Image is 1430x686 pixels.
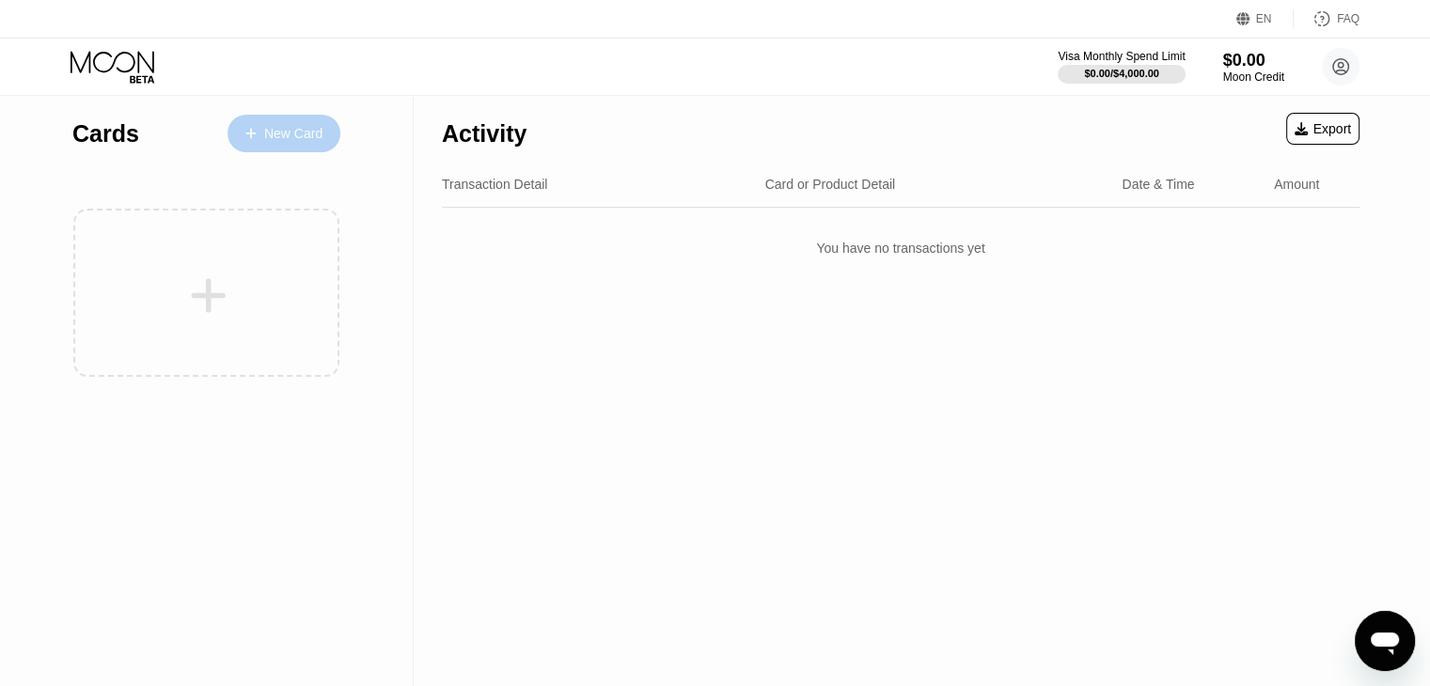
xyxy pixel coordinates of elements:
div: Transaction Detail [442,177,547,192]
div: FAQ [1337,12,1359,25]
div: Card or Product Detail [765,177,896,192]
div: New Card [228,115,340,152]
iframe: Button to launch messaging window [1355,611,1415,671]
div: You have no transactions yet [442,222,1359,274]
div: Export [1286,113,1359,145]
div: Cards [72,120,139,148]
div: Visa Monthly Spend Limit$0.00/$4,000.00 [1058,50,1185,84]
div: $0.00Moon Credit [1223,51,1284,84]
div: Visa Monthly Spend Limit [1058,50,1185,63]
div: Moon Credit [1223,70,1284,84]
div: $0.00 [1223,51,1284,70]
div: EN [1236,9,1294,28]
div: Amount [1274,177,1319,192]
div: Date & Time [1122,177,1194,192]
div: FAQ [1294,9,1359,28]
div: EN [1256,12,1272,25]
div: $0.00 / $4,000.00 [1084,68,1159,79]
div: Export [1295,121,1351,136]
div: New Card [264,126,322,142]
div: Activity [442,120,526,148]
